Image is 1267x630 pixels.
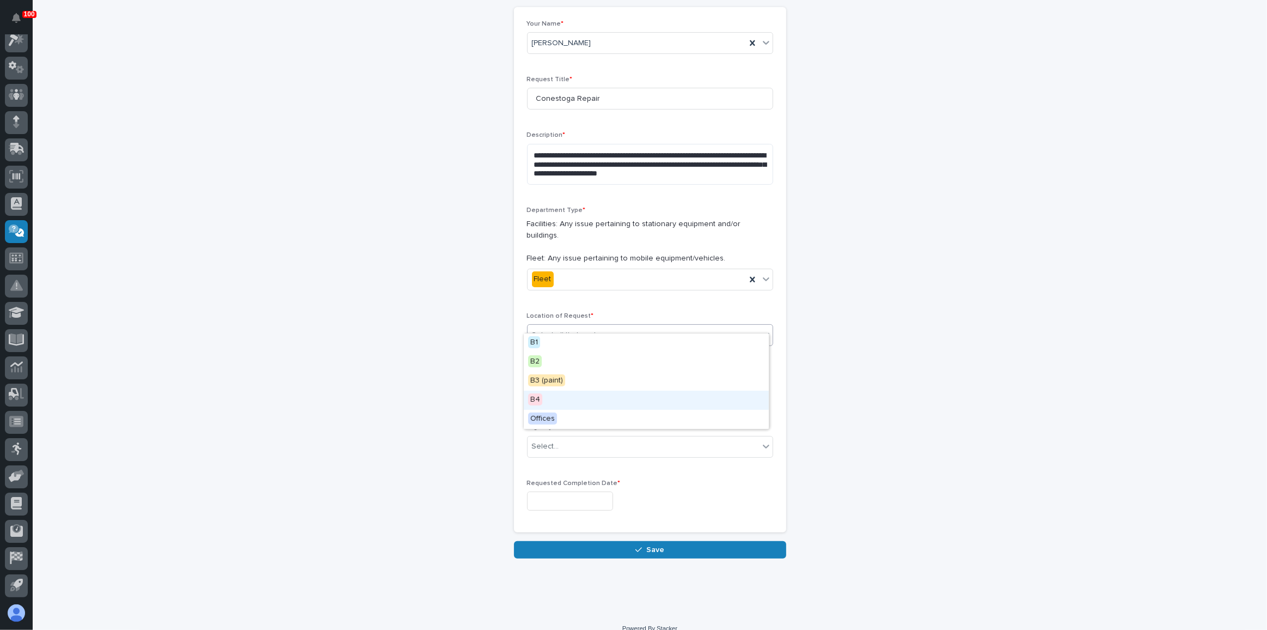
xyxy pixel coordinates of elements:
[24,10,35,18] p: 100
[514,541,786,559] button: Save
[527,207,586,214] span: Department Type
[528,374,565,386] span: B3 (paint)
[5,602,28,625] button: users-avatar
[646,545,664,555] span: Save
[14,13,28,31] div: Notifications100
[532,330,600,341] div: Select all that apply
[527,480,621,487] span: Requested Completion Date
[532,441,559,452] div: Select...
[532,38,591,49] span: [PERSON_NAME]
[527,132,566,138] span: Description
[524,353,769,372] div: B2
[524,410,769,429] div: Offices
[528,393,542,405] span: B4
[527,76,573,83] span: Request Title
[528,355,542,367] span: B2
[528,336,540,348] span: B1
[527,21,564,27] span: Your Name
[5,7,28,29] button: Notifications
[527,219,773,264] p: Facilities: Any issue pertaining to stationary equipment and/or buildings. Fleet: Any issue perta...
[532,271,554,287] div: Fleet
[524,391,769,410] div: B4
[528,413,557,425] span: Offices
[527,313,594,319] span: Location of Request
[524,372,769,391] div: B3 (paint)
[524,334,769,353] div: B1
